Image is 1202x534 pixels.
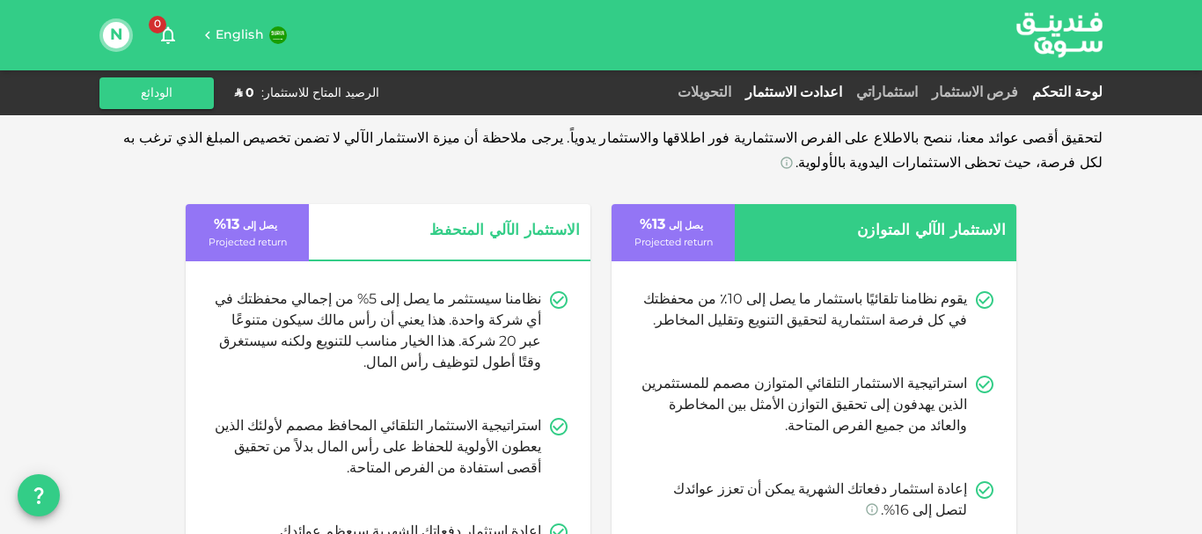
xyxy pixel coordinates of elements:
button: N [103,22,129,48]
span: English [216,29,264,41]
p: Projected return [634,236,713,251]
button: 0 [150,18,186,53]
a: فرص الاستثمار [925,86,1025,99]
div: ʢ 0 [235,84,254,102]
span: الاستثمار الآلي المتوازن [768,218,1006,245]
div: الرصيد المتاح للاستثمار : [261,84,379,102]
p: استراتيجية الاستثمار التلقائي المحافظ مصمم لأولئك الذين يعطون الأولوية للحفاظ على رأس المال بدلاً... [214,416,541,479]
a: التحويلات [671,86,738,99]
button: question [18,474,60,516]
a: logo [1016,1,1103,69]
span: يصل إلى [243,222,277,230]
img: flag-sa.b9a346574cdc8950dd34b50780441f57.svg [269,26,287,44]
img: logo [993,1,1125,69]
button: الودائع [99,77,214,109]
p: Projected return [209,236,287,251]
span: يصل إلى [669,222,703,230]
p: 13 % [640,215,707,236]
p: إعادة استثمار دفعاتك الشهرية يمكن أن تعزز عوائدك لتصل إلى 16%. [640,479,967,522]
p: يقوم نظامنا تلقائيًا باستثمار ما يصل إلى 10٪ من محفظتك في كل فرصة استثمارية لتحقيق التنويع وتقليل... [640,289,967,332]
p: 13 % [214,215,281,236]
p: استراتيجية الاستثمار التلقائي المتوازن مصمم للمستثمرين الذين يهدفون إلى تحقيق التوازن الأمثل بين ... [640,374,967,437]
a: استثماراتي [849,86,925,99]
a: لوحة التحكم [1025,86,1103,99]
p: نظامنا سيستثمر ما يصل إلى 5% من إجمالي محفظتك في أي شركة واحدة. هذا يعني أن رأس مالك سيكون متنوعً... [214,289,541,374]
a: اعدادت الاستثمار [738,86,849,99]
span: الاستثمار الآلي المتحفظ [342,218,580,245]
span: لتحقيق أقصى عوائد معنا، ننصح بالاطلاع على الفرص الاستثمارية فور اطلاقها والاستثمار يدوياً. يرجى م... [123,132,1103,170]
span: 0 [149,16,166,33]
